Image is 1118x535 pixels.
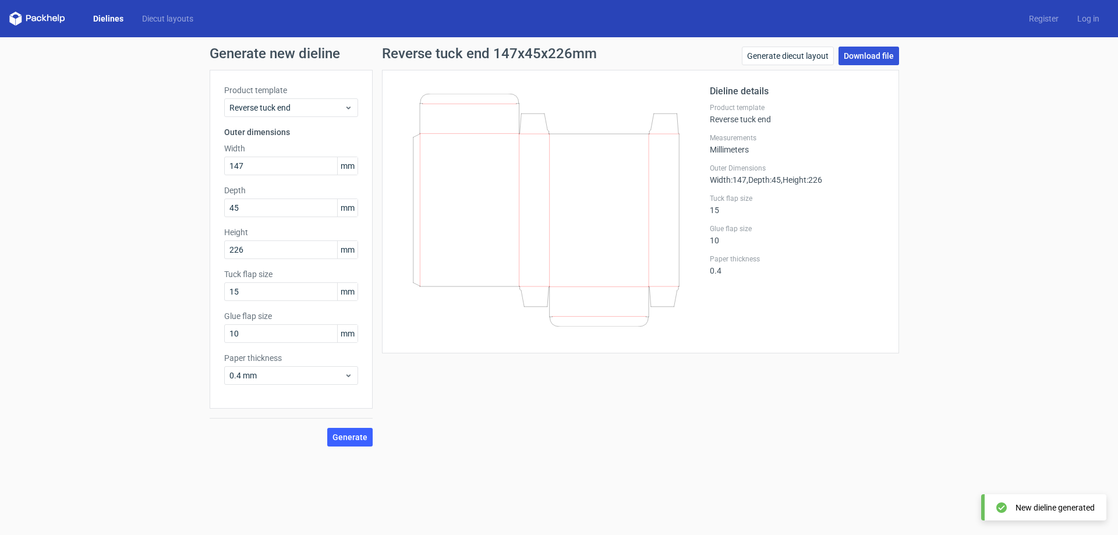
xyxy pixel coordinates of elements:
label: Tuck flap size [224,268,358,280]
a: Register [1020,13,1068,24]
label: Depth [224,185,358,196]
div: 0.4 [710,254,885,275]
div: Reverse tuck end [710,103,885,124]
span: mm [337,157,358,175]
span: Width : 147 [710,175,746,185]
span: , Depth : 45 [746,175,781,185]
a: Log in [1068,13,1109,24]
h1: Reverse tuck end 147x45x226mm [382,47,597,61]
div: 15 [710,194,885,215]
span: mm [337,199,358,217]
h2: Dieline details [710,84,885,98]
span: mm [337,325,358,342]
span: Generate [332,433,367,441]
h3: Outer dimensions [224,126,358,138]
label: Measurements [710,133,885,143]
span: 0.4 mm [229,370,344,381]
label: Height [224,226,358,238]
label: Product template [710,103,885,112]
span: Reverse tuck end [229,102,344,114]
a: Download file [838,47,899,65]
div: 10 [710,224,885,245]
span: , Height : 226 [781,175,822,185]
a: Dielines [84,13,133,24]
label: Width [224,143,358,154]
a: Diecut layouts [133,13,203,24]
label: Product template [224,84,358,96]
a: Generate diecut layout [742,47,834,65]
label: Glue flap size [710,224,885,233]
label: Outer Dimensions [710,164,885,173]
div: Millimeters [710,133,885,154]
label: Glue flap size [224,310,358,322]
div: New dieline generated [1016,502,1095,513]
label: Tuck flap size [710,194,885,203]
span: mm [337,283,358,300]
h1: Generate new dieline [210,47,908,61]
span: mm [337,241,358,258]
button: Generate [327,428,373,447]
label: Paper thickness [224,352,358,364]
label: Paper thickness [710,254,885,264]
